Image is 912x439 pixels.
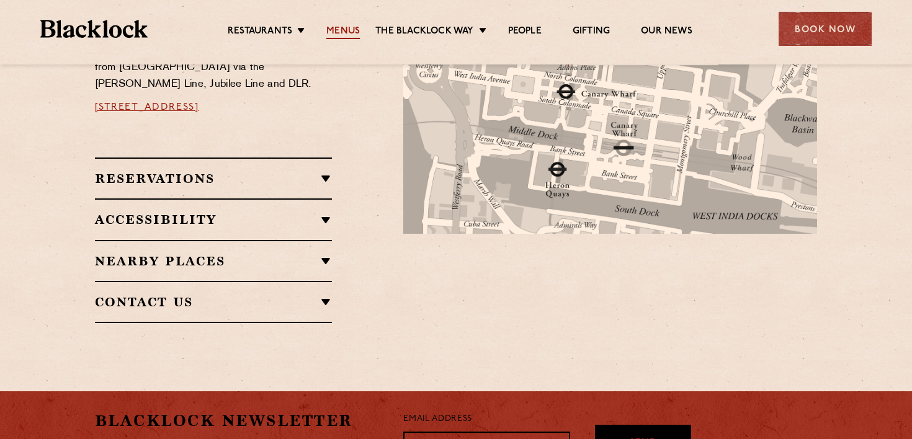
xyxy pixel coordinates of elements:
a: Our News [641,25,692,39]
h2: Blacklock Newsletter [95,410,385,432]
div: Book Now [779,12,872,46]
a: [STREET_ADDRESS] [95,102,199,112]
a: The Blacklock Way [375,25,473,39]
a: People [508,25,542,39]
a: Restaurants [228,25,292,39]
img: svg%3E [684,208,857,324]
h2: Contact Us [95,295,333,309]
label: Email Address [403,412,472,427]
a: Gifting [573,25,610,39]
h2: Accessibility [95,212,333,227]
h2: Reservations [95,171,333,186]
h2: Nearby Places [95,254,333,268]
img: BL_Textured_Logo-footer-cropped.svg [40,20,148,38]
a: Menus [326,25,360,39]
